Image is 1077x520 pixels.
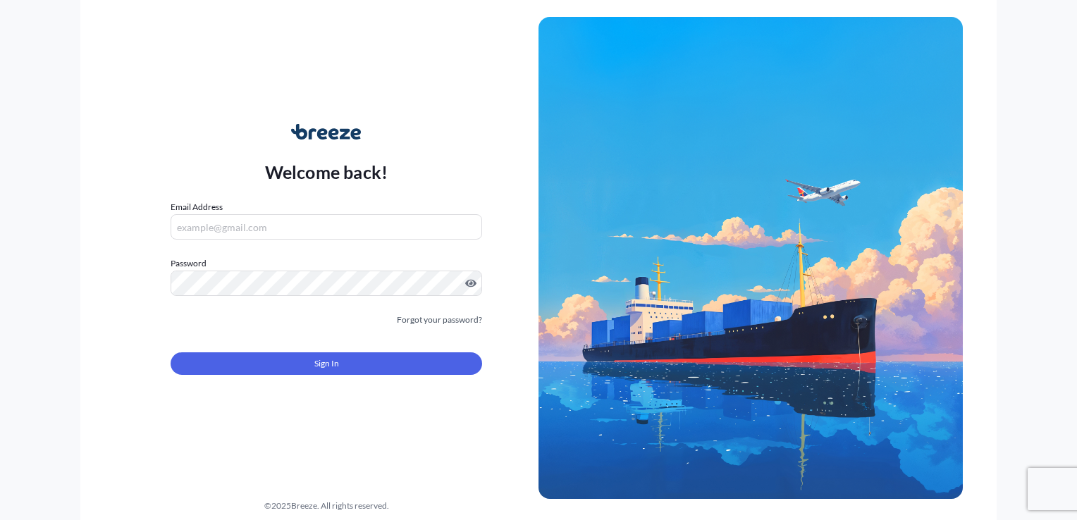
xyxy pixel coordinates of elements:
input: example@gmail.com [171,214,482,240]
button: Show password [465,278,476,289]
label: Email Address [171,200,223,214]
span: Sign In [314,357,339,371]
label: Password [171,256,482,271]
button: Sign In [171,352,482,375]
a: Forgot your password? [397,313,482,327]
p: Welcome back! [265,161,388,183]
div: © 2025 Breeze. All rights reserved. [114,499,538,513]
img: Ship illustration [538,17,963,499]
